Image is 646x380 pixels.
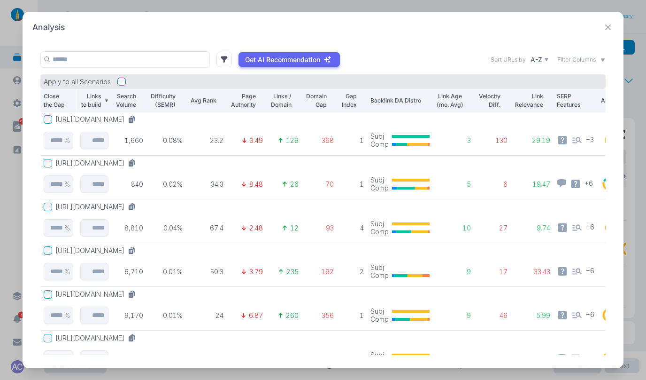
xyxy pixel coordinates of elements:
p: 70 [305,180,334,189]
button: [URL][DOMAIN_NAME] [55,290,139,299]
p: 3.79 [249,268,263,276]
p: 368 [305,136,334,145]
p: 129 [286,136,299,145]
p: 17 [477,268,508,276]
button: A-Z [529,54,551,65]
button: [URL][DOMAIN_NAME] [55,115,139,124]
p: Comp [370,271,389,280]
p: 3.49 [250,136,263,145]
p: 9.74 [514,224,551,232]
button: [URL][DOMAIN_NAME] [55,159,139,167]
p: 12 [290,224,299,232]
p: 192 [305,268,334,276]
p: Subj [370,220,389,228]
span: + 9 [584,353,593,362]
p: % [64,180,70,189]
p: Links / Domain [269,92,292,109]
p: Link Age (mo. Avg) [436,92,464,109]
p: Subj [370,132,389,141]
p: SERP Features [557,92,594,109]
p: 1 [340,180,364,189]
button: Get AI Recommendation [238,52,340,67]
p: Avg Rank [189,96,216,105]
p: % [64,268,70,276]
p: 34.3 [189,180,223,189]
p: 6.84 [514,355,551,364]
p: 37 [477,355,508,364]
p: 840 [115,180,143,189]
span: + 6 [586,222,594,231]
p: 0.01% [150,311,183,320]
p: 1,660 [115,136,143,145]
p: 212 [286,355,299,364]
p: 0.05% [150,355,183,364]
p: Get AI Recommendation [245,55,320,64]
p: 9 [436,311,471,320]
p: 10 [436,224,471,232]
p: % [64,224,70,232]
button: Filter Columns [557,55,606,64]
p: 9 [436,268,471,276]
p: 26 [290,180,299,189]
p: 1 [340,311,364,320]
p: Gap Index [340,92,357,109]
p: 6.87 [249,311,263,320]
p: Subj [370,176,389,184]
p: 46 [477,311,508,320]
p: A-Z [531,55,542,64]
p: Difficulty (SEMR) [150,92,176,109]
p: 5.99 [514,311,551,320]
p: 67.4 [189,224,223,232]
p: 23.2 [189,136,223,145]
p: 1 [340,136,364,145]
p: 0.08% [150,136,183,145]
p: 5 [436,180,471,189]
p: Close the Gap [44,92,66,109]
p: 6 [436,355,471,364]
h2: Analysis [32,22,65,33]
p: 0.02% [150,180,183,189]
p: 4.55 [249,355,263,364]
p: Links to build [80,92,101,109]
span: + 6 [586,266,594,275]
p: 6 [477,180,508,189]
p: 6,790 [115,355,143,364]
p: 24 [189,311,223,320]
label: Sort URLs by [491,55,526,64]
p: 130 [477,136,508,145]
p: 260 [286,311,299,320]
span: + 3 [586,135,594,143]
p: 235 [286,268,299,276]
p: 3 [436,136,471,145]
p: Comp [370,228,389,236]
p: Page Authority [230,92,256,109]
p: % [64,136,70,145]
p: 356 [305,311,334,320]
p: 19.47 [514,180,551,189]
p: Comp [370,140,389,149]
p: 27 [477,224,508,232]
p: 93 [305,224,334,232]
p: Subj [370,307,389,316]
p: Velocity Diff. [477,92,500,109]
p: Search Volume [115,92,136,109]
p: 8,810 [115,224,143,232]
p: Backlink DA Distro [370,96,430,105]
p: Domain Gap [305,92,327,109]
span: Filter Columns [557,55,596,64]
p: 0.01% [150,268,183,276]
p: Link Relevance [514,92,543,109]
p: Subj [370,351,389,359]
p: 50.3 [189,268,223,276]
button: [URL][DOMAIN_NAME] [55,203,139,211]
p: % [64,355,70,364]
p: 29.19 [514,136,551,145]
p: Comp [370,315,389,324]
p: Apply to all Scenarios [44,78,111,86]
span: + 6 [584,178,593,187]
p: 2 [340,355,364,364]
span: + 6 [586,309,594,318]
p: 0.04% [150,224,183,232]
p: % [64,311,70,320]
p: 6,710 [115,268,143,276]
